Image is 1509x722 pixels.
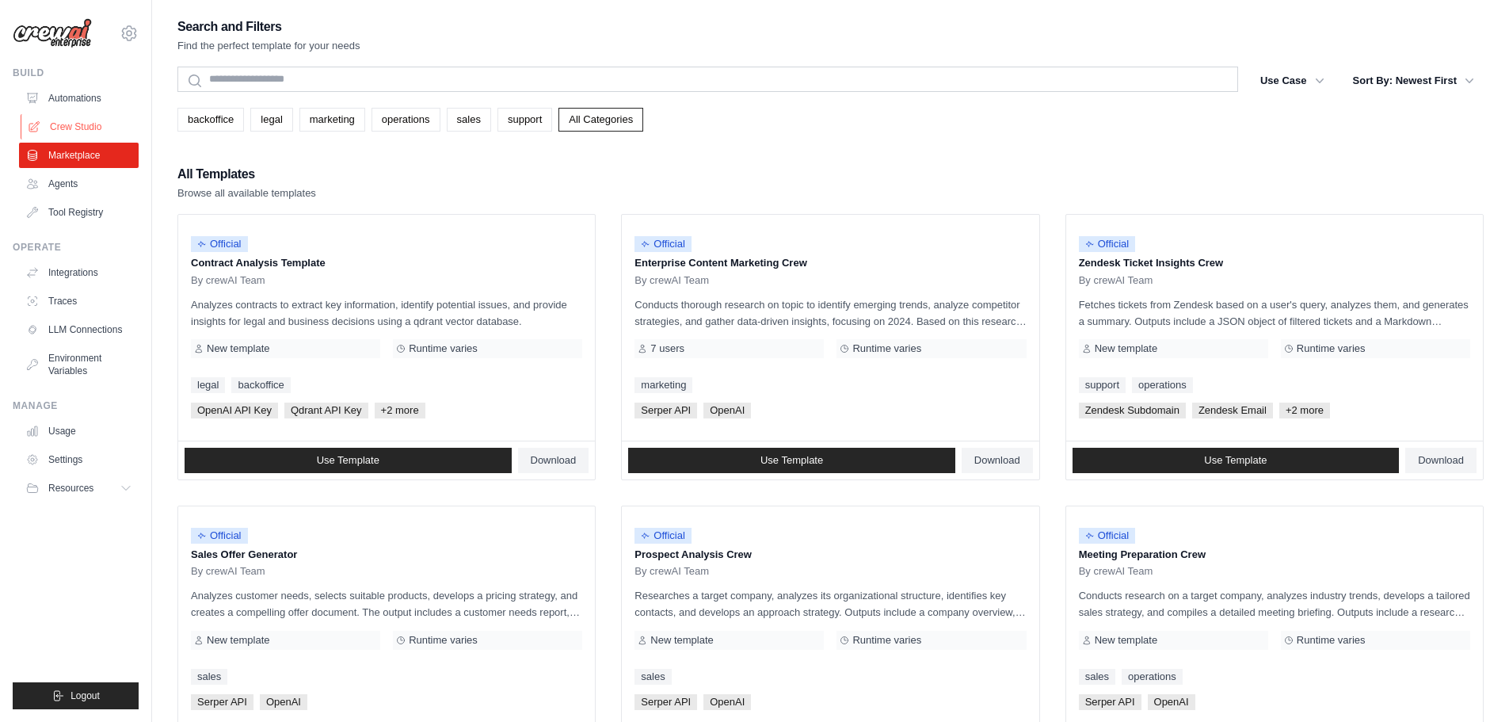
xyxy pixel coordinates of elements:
[19,476,139,501] button: Resources
[634,547,1026,563] p: Prospect Analysis Crew
[558,108,643,132] a: All Categories
[962,448,1033,473] a: Download
[191,236,248,252] span: Official
[1079,236,1136,252] span: Official
[207,634,269,647] span: New template
[19,317,139,342] a: LLM Connections
[852,342,921,355] span: Runtime varies
[531,454,577,467] span: Download
[974,454,1020,467] span: Download
[1405,448,1477,473] a: Download
[191,255,582,271] p: Contract Analysis Template
[185,448,512,473] a: Use Template
[1095,634,1157,647] span: New template
[177,185,316,201] p: Browse all available templates
[177,16,360,38] h2: Search and Filters
[1122,669,1183,685] a: operations
[70,690,100,702] span: Logout
[19,260,139,285] a: Integrations
[317,454,379,467] span: Use Template
[634,274,709,287] span: By crewAI Team
[13,67,139,79] div: Build
[497,108,552,132] a: support
[177,38,360,54] p: Find the perfect template for your needs
[1079,255,1470,271] p: Zendesk Ticket Insights Crew
[852,634,921,647] span: Runtime varies
[518,448,589,473] a: Download
[1079,547,1470,563] p: Meeting Preparation Crew
[1204,454,1267,467] span: Use Template
[1079,565,1153,578] span: By crewAI Team
[703,694,751,710] span: OpenAI
[191,587,582,621] p: Analyzes customer needs, selects suitable products, develops a pricing strategy, and creates a co...
[19,143,139,168] a: Marketplace
[1095,342,1157,355] span: New template
[634,565,709,578] span: By crewAI Team
[634,669,671,685] a: sales
[19,346,139,384] a: Environment Variables
[13,241,139,254] div: Operate
[177,108,244,132] a: backoffice
[13,399,139,412] div: Manage
[1079,296,1470,330] p: Fetches tickets from Zendesk based on a user's query, analyzes them, and generates a summary. Out...
[191,669,227,685] a: sales
[19,447,139,472] a: Settings
[634,296,1026,330] p: Conducts thorough research on topic to identify emerging trends, analyze competitor strategies, a...
[231,377,290,393] a: backoffice
[250,108,292,132] a: legal
[13,682,139,709] button: Logout
[191,547,582,563] p: Sales Offer Generator
[1418,454,1464,467] span: Download
[634,694,697,710] span: Serper API
[650,634,713,647] span: New template
[1343,67,1484,95] button: Sort By: Newest First
[634,528,692,544] span: Official
[1079,528,1136,544] span: Official
[191,694,253,710] span: Serper API
[207,342,269,355] span: New template
[191,274,265,287] span: By crewAI Team
[634,236,692,252] span: Official
[1079,377,1126,393] a: support
[191,377,225,393] a: legal
[191,528,248,544] span: Official
[409,342,478,355] span: Runtime varies
[19,288,139,314] a: Traces
[760,454,823,467] span: Use Template
[634,403,697,418] span: Serper API
[628,448,955,473] a: Use Template
[260,694,307,710] span: OpenAI
[1251,67,1334,95] button: Use Case
[703,403,751,418] span: OpenAI
[284,403,368,418] span: Qdrant API Key
[1079,274,1153,287] span: By crewAI Team
[1132,377,1193,393] a: operations
[191,565,265,578] span: By crewAI Team
[650,342,684,355] span: 7 users
[191,296,582,330] p: Analyzes contracts to extract key information, identify potential issues, and provide insights fo...
[1079,669,1115,685] a: sales
[19,418,139,444] a: Usage
[1079,587,1470,621] p: Conducts research on a target company, analyzes industry trends, develops a tailored sales strate...
[634,377,692,393] a: marketing
[19,171,139,197] a: Agents
[191,403,278,418] span: OpenAI API Key
[1079,694,1141,710] span: Serper API
[48,482,93,495] span: Resources
[19,200,139,225] a: Tool Registry
[1079,403,1186,418] span: Zendesk Subdomain
[1279,403,1330,418] span: +2 more
[1073,448,1400,473] a: Use Template
[634,587,1026,621] p: Researches a target company, analyzes its organizational structure, identifies key contacts, and ...
[21,114,140,139] a: Crew Studio
[177,163,316,185] h2: All Templates
[634,255,1026,271] p: Enterprise Content Marketing Crew
[19,86,139,111] a: Automations
[447,108,491,132] a: sales
[1297,634,1366,647] span: Runtime varies
[409,634,478,647] span: Runtime varies
[1192,403,1273,418] span: Zendesk Email
[13,18,92,48] img: Logo
[375,403,425,418] span: +2 more
[299,108,365,132] a: marketing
